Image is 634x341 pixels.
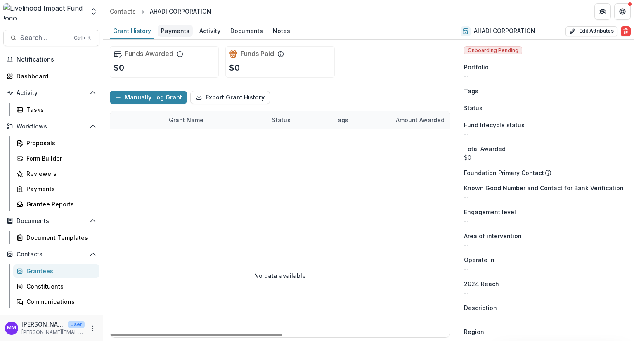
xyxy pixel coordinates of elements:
div: Tasks [26,105,93,114]
a: Grantees [13,264,99,278]
div: Tags [329,116,353,124]
button: Get Help [614,3,631,20]
a: Documents [227,23,266,39]
p: $0 [114,62,124,74]
span: Description [464,303,497,312]
div: Status [267,116,296,124]
div: Grant Name [164,116,208,124]
div: Reviewers [26,169,93,178]
div: Notes [270,25,293,37]
h2: AHADI CORPORATION [474,28,535,35]
a: Tasks [13,103,99,116]
div: Form Builder [26,154,93,163]
div: Miriam Mwangi [7,325,16,331]
p: -- [464,264,627,273]
span: 2024 Reach [464,279,499,288]
p: -- [464,192,627,201]
button: Manually Log Grant [110,91,187,104]
a: Activity [196,23,224,39]
div: Documents [227,25,266,37]
div: Status [267,111,329,129]
a: Notes [270,23,293,39]
a: Grant History [110,23,154,39]
span: Known Good Number and Contact for Bank Verification [464,184,624,192]
a: Form Builder [13,152,99,165]
span: Status [464,104,483,112]
div: Payments [158,25,193,37]
span: Search... [20,34,69,42]
p: -- [464,71,627,80]
div: Activity [196,25,224,37]
button: Search... [3,30,99,46]
p: -- [464,129,627,138]
button: Notifications [3,53,99,66]
div: Payments [26,185,93,193]
p: [PERSON_NAME] [21,320,64,329]
button: Open Activity [3,86,99,99]
div: Grant Name [164,111,267,129]
span: Area of intervention [464,232,522,240]
button: Open Contacts [3,248,99,261]
p: -- [464,216,627,225]
a: Dashboard [3,69,99,83]
img: Livelihood Impact Fund logo [3,3,85,20]
a: Document Templates [13,231,99,244]
a: Constituents [13,279,99,293]
div: Tags [329,111,391,129]
nav: breadcrumb [106,5,215,17]
span: Fund lifecycle status [464,121,525,129]
div: Proposals [26,139,93,147]
div: Ctrl + K [72,33,92,43]
div: Amount Awarded [391,116,449,124]
span: Engagement level [464,208,516,216]
div: Communications [26,297,93,306]
span: Total Awarded [464,144,506,153]
button: More [88,323,98,333]
div: AHADI CORPORATION [150,7,211,16]
span: Portfolio [464,63,489,71]
span: Region [464,327,484,336]
div: Document Templates [26,233,93,242]
span: Onboarding Pending [464,46,522,54]
a: Reviewers [13,167,99,180]
div: Constituents [26,282,93,291]
button: Open Documents [3,214,99,227]
button: Open Data & Reporting [3,312,99,325]
span: Workflows [17,123,86,130]
div: Amount Awarded [391,111,453,129]
div: Grantee Reports [26,200,93,208]
h2: Funds Paid [241,50,274,58]
p: Foundation Primary Contact [464,168,544,177]
p: No data available [254,271,306,280]
button: Partners [594,3,611,20]
p: -- [464,240,627,249]
div: Grantees [26,267,93,275]
a: Communications [13,295,99,308]
p: [PERSON_NAME][EMAIL_ADDRESS][DOMAIN_NAME] [21,329,85,336]
span: Operate in [464,256,494,264]
span: Documents [17,218,86,225]
a: Payments [13,182,99,196]
a: Proposals [13,136,99,150]
a: Contacts [106,5,139,17]
button: Delete [621,26,631,36]
button: Open Workflows [3,120,99,133]
span: Activity [17,90,86,97]
div: Grant History [110,25,154,37]
p: -- [464,312,627,321]
div: Contacts [110,7,136,16]
button: Open entity switcher [88,3,99,20]
div: Dashboard [17,72,93,81]
p: User [68,321,85,328]
p: $0 [229,62,240,74]
div: $0 [464,153,627,162]
p: -- [464,288,627,297]
button: Edit Attributes [565,26,617,36]
h2: Funds Awarded [125,50,173,58]
a: Payments [158,23,193,39]
span: Tags [464,87,478,95]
